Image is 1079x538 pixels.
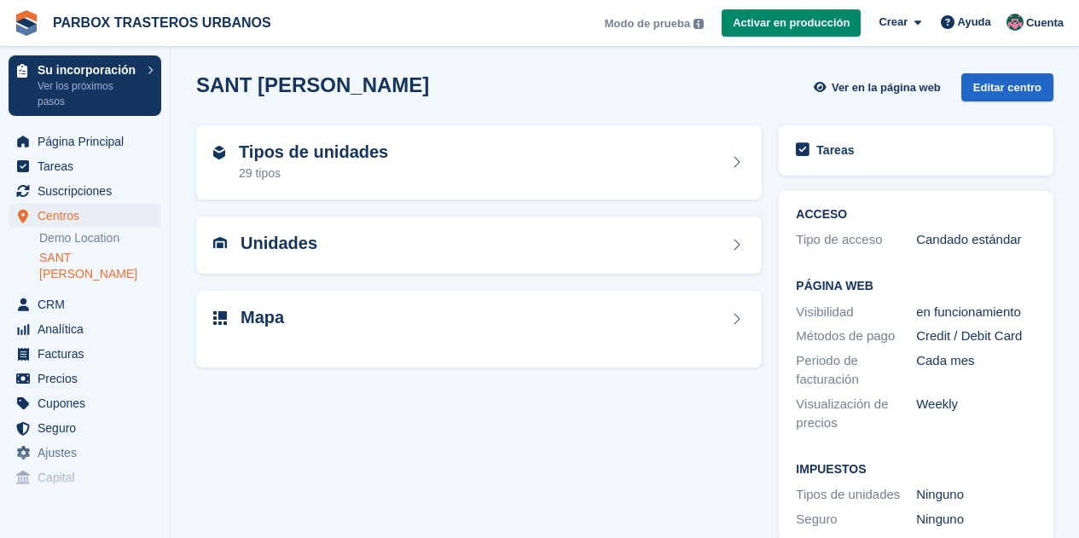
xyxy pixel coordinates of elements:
[241,234,317,253] h2: Unidades
[961,73,1053,101] div: Editar centro
[9,342,161,366] a: menu
[196,217,762,274] a: Unidades
[38,64,139,76] p: Su incorporación
[38,342,140,366] span: Facturas
[796,485,916,505] div: Tipos de unidades
[916,395,1036,433] div: Weekly
[796,208,1036,222] h2: ACCESO
[958,14,991,31] span: Ayuda
[213,311,227,325] img: map-icn-33ee37083ee616e46c38cad1a60f524a97daa1e2b2c8c0bc3eb3415660979fc1.svg
[38,130,140,153] span: Página Principal
[796,280,1036,293] h2: Página web
[9,292,161,316] a: menu
[38,292,140,316] span: CRM
[916,230,1036,250] div: Candado estándar
[9,441,161,465] a: menu
[38,367,140,390] span: Precios
[812,73,948,101] a: Ver en la página web
[213,237,227,249] img: unit-icn-7be61d7bf1b0ce9d3e12c5938cc71ed9869f7b940bace4675aadf7bd6d80202e.svg
[9,204,161,228] a: menu
[14,10,39,36] img: stora-icon-8386f47178a22dfd0bd8f6a31ec36ba5ce8667c1dd55bd0f319d3a0aa187defe.svg
[1006,14,1024,31] img: Jose Manuel
[241,308,284,327] h2: Mapa
[1026,14,1064,32] span: Cuenta
[39,230,161,246] a: Demo Location
[916,351,1036,390] div: Cada mes
[38,466,140,489] span: Capital
[38,204,140,228] span: Centros
[9,466,161,489] a: menu
[961,73,1053,108] a: Editar centro
[9,55,161,116] a: Su incorporación Ver los próximos pasos
[9,391,161,415] a: menu
[46,9,278,37] a: PARBOX TRASTEROS URBANOS
[9,416,161,440] a: menu
[796,303,916,322] div: Visibilidad
[9,179,161,203] a: menu
[733,14,850,32] span: Activar en producción
[196,125,762,200] a: Tipos de unidades 29 tipos
[916,485,1036,505] div: Ninguno
[796,510,916,529] div: Seguro
[9,317,161,341] a: menu
[879,14,908,31] span: Crear
[605,15,690,32] span: Modo de prueba
[9,130,161,153] a: menu
[9,154,161,178] a: menu
[38,441,140,465] span: Ajustes
[796,351,916,390] div: Periodo de facturación
[722,9,861,38] a: Activar en producción
[9,367,161,390] a: menu
[916,327,1036,346] div: Credit / Debit Card
[916,510,1036,529] div: Ninguno
[796,230,916,250] div: Tipo de acceso
[832,79,941,96] span: Ver en la página web
[38,391,140,415] span: Cupones
[196,73,429,96] h2: SANT [PERSON_NAME]
[796,463,1036,477] h2: Impuestos
[816,142,854,158] h2: Tareas
[693,19,704,29] img: icon-info-grey-7440780725fd019a000dd9b08b2336e03edf1995a4989e88bcd33f0948082b44.svg
[796,327,916,346] div: Métodos de pago
[796,395,916,433] div: Visualización de precios
[239,142,388,162] h2: Tipos de unidades
[213,146,225,159] img: unit-type-icn-2b2737a686de81e16bb02015468b77c625bbabd49415b5ef34ead5e3b44a266d.svg
[38,154,140,178] span: Tareas
[38,317,140,341] span: Analítica
[239,165,388,182] div: 29 tipos
[39,250,161,282] a: SANT [PERSON_NAME]
[38,179,140,203] span: Suscripciones
[38,416,140,440] span: Seguro
[38,78,139,109] p: Ver los próximos pasos
[916,303,1036,322] div: en funcionamiento
[196,291,762,368] a: Mapa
